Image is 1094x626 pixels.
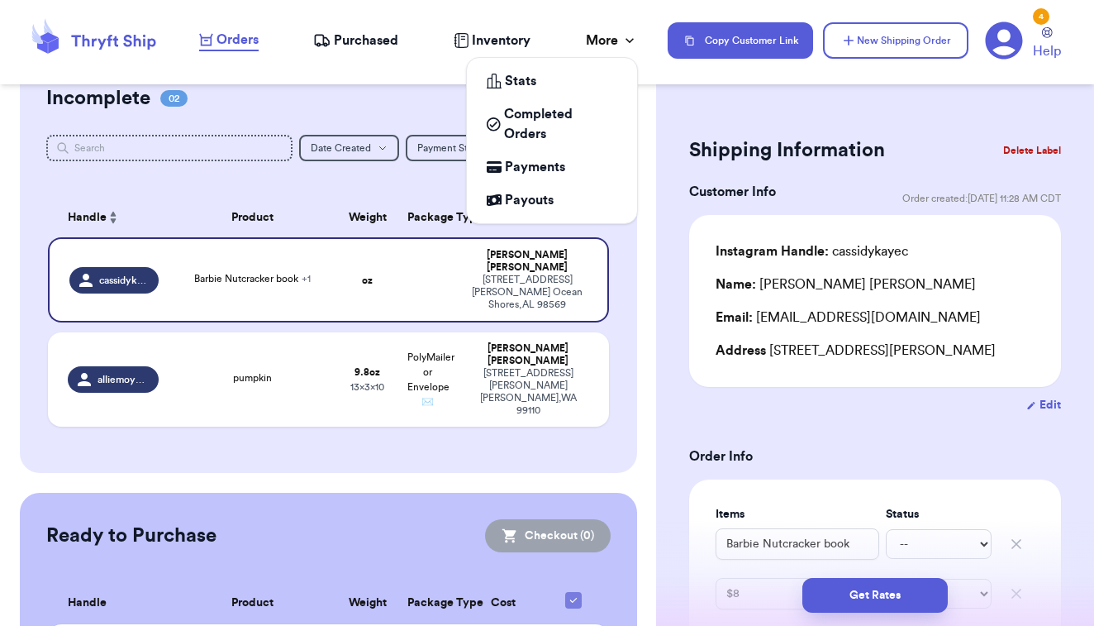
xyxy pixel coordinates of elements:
span: Payments [505,157,565,177]
span: Date Created [311,143,371,153]
th: Product [169,582,337,624]
span: Handle [68,595,107,612]
div: [PERSON_NAME] [PERSON_NAME] [716,275,976,294]
label: Items [716,506,879,523]
span: alliemoymoy [98,373,149,386]
span: Help [1033,41,1061,61]
h2: Shipping Information [689,137,885,164]
a: Payouts [473,184,630,217]
div: cassidykayec [716,241,908,261]
span: Inventory [472,31,530,50]
span: 13 x 3 x 10 [350,382,384,392]
div: [PERSON_NAME] [PERSON_NAME] [468,249,587,274]
div: [STREET_ADDRESS][PERSON_NAME] [PERSON_NAME] , WA 99110 [468,367,589,417]
div: [STREET_ADDRESS][PERSON_NAME] [716,341,1035,361]
h3: Order Info [689,447,1061,466]
button: Delete Label [996,132,1068,169]
span: PolyMailer or Envelope ✉️ [407,352,454,407]
span: Barbie Nutcracker book [194,274,311,284]
th: Weight [337,198,397,237]
input: Search [46,135,293,161]
a: Stats [473,65,630,98]
button: Get Rates [802,578,948,613]
span: Handle [68,209,107,227]
span: Payouts [505,190,554,210]
button: Copy Customer Link [668,22,813,59]
span: Purchased [334,31,398,50]
span: Stats [505,71,536,91]
th: Package Type [397,582,458,624]
h3: Customer Info [689,182,776,202]
button: Payment Status [406,135,514,161]
a: Orders [199,30,259,51]
h2: Ready to Purchase [46,523,216,549]
button: Checkout (0) [485,519,611,552]
a: Inventory [454,31,530,50]
span: Completed Orders [504,104,617,144]
span: 02 [160,90,188,107]
span: + 1 [302,274,311,284]
span: Email: [716,311,753,324]
button: Edit [1026,397,1061,413]
a: Completed Orders [473,98,630,151]
a: Payments [473,151,630,184]
button: Sort ascending [107,208,120,227]
th: Product [169,198,337,237]
h2: Incomplete [46,85,150,112]
strong: 9.8 oz [354,367,380,377]
a: Help [1033,27,1061,61]
th: Cost [458,582,548,624]
div: [PERSON_NAME] [PERSON_NAME] [468,342,589,367]
span: Payment Status [417,143,486,153]
span: Orders [216,30,259,50]
span: pumpkin [233,373,272,383]
span: cassidykayec [99,274,149,287]
div: More [586,31,638,50]
th: Weight [337,582,397,624]
div: [EMAIL_ADDRESS][DOMAIN_NAME] [716,308,1035,327]
span: Name: [716,278,756,291]
span: Address [716,344,766,357]
button: Date Created [299,135,399,161]
span: Order created: [DATE] 11:28 AM CDT [902,192,1061,205]
a: Purchased [313,31,398,50]
button: New Shipping Order [823,22,968,59]
th: Address [458,198,609,237]
span: Instagram Handle: [716,245,829,258]
div: [STREET_ADDRESS][PERSON_NAME] Ocean Shores , AL 98569 [468,274,587,311]
label: Status [886,506,992,523]
div: 4 [1033,8,1049,25]
a: 4 [985,22,1023,60]
strong: oz [362,275,373,285]
th: Package Type [397,198,458,237]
